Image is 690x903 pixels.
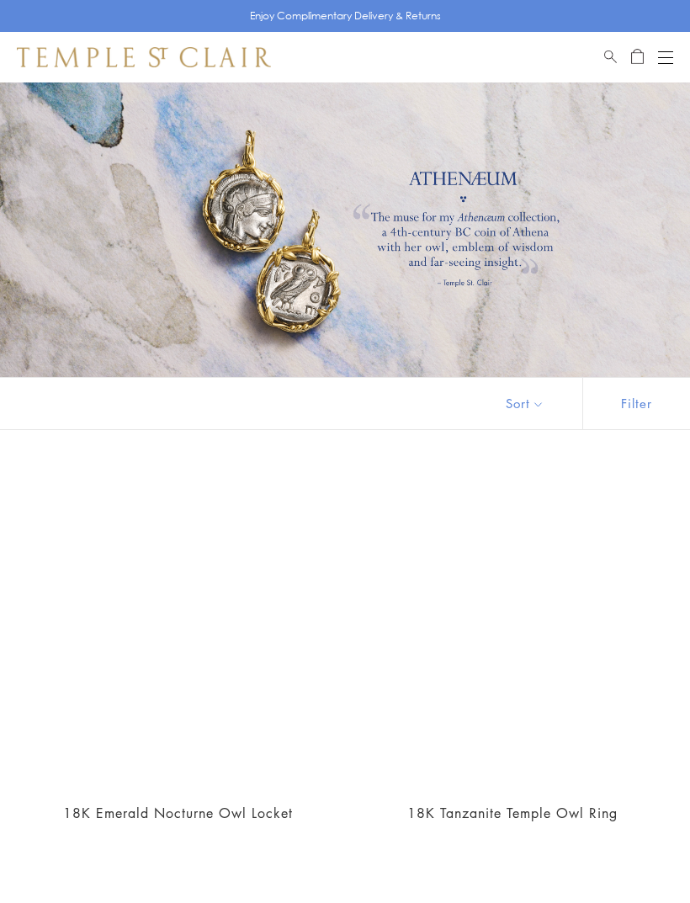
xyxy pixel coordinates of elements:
[658,47,673,67] button: Open navigation
[468,378,582,429] button: Show sort by
[604,47,617,67] a: Search
[17,47,271,67] img: Temple St. Clair
[250,8,441,24] p: Enjoy Complimentary Delivery & Returns
[631,47,644,67] a: Open Shopping Bag
[63,804,293,822] a: 18K Emerald Nocturne Owl Locket
[407,804,618,822] a: 18K Tanzanite Temple Owl Ring
[582,378,690,429] button: Show filters
[20,472,335,787] a: 18K Emerald Nocturne Owl Locket
[355,472,670,787] a: 18K Tanzanite Temple Owl Ring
